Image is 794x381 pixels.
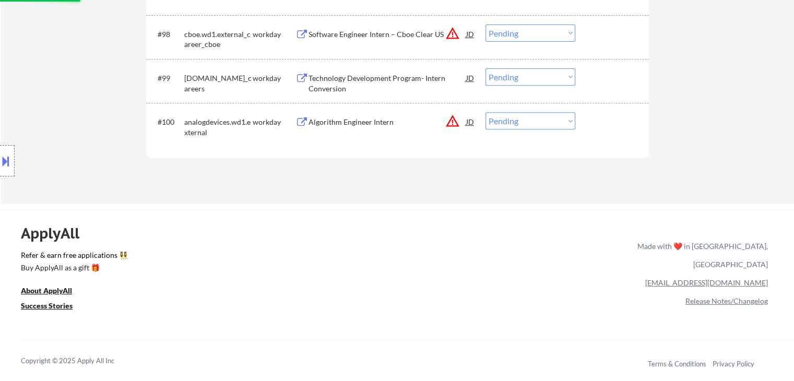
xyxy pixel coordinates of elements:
[465,112,476,131] div: JD
[465,25,476,43] div: JD
[648,360,706,368] a: Terms & Conditions
[309,117,466,127] div: Algorithm Engineer Intern
[21,252,419,263] a: Refer & earn free applications 👯‍♀️
[21,264,125,271] div: Buy ApplyAll as a gift 🎁
[158,29,176,40] div: #98
[713,360,754,368] a: Privacy Policy
[253,117,295,127] div: workday
[21,285,87,299] a: About ApplyAll
[685,296,768,305] a: Release Notes/Changelog
[309,73,466,93] div: Technology Development Program- Intern Conversion
[21,263,125,276] a: Buy ApplyAll as a gift 🎁
[253,73,295,84] div: workday
[465,68,476,87] div: JD
[21,301,73,310] u: Success Stories
[445,114,460,128] button: warning_amber
[184,73,253,93] div: [DOMAIN_NAME]_careers
[645,278,768,287] a: [EMAIL_ADDRESS][DOMAIN_NAME]
[309,29,466,40] div: Software Engineer Intern – Cboe Clear US
[21,301,87,314] a: Success Stories
[21,286,72,295] u: About ApplyAll
[633,237,768,273] div: Made with ❤️ in [GEOGRAPHIC_DATA], [GEOGRAPHIC_DATA]
[445,26,460,41] button: warning_amber
[253,29,295,40] div: workday
[21,356,141,366] div: Copyright © 2025 Apply All Inc
[184,117,253,137] div: analogdevices.wd1.external
[184,29,253,50] div: cboe.wd1.external_career_cboe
